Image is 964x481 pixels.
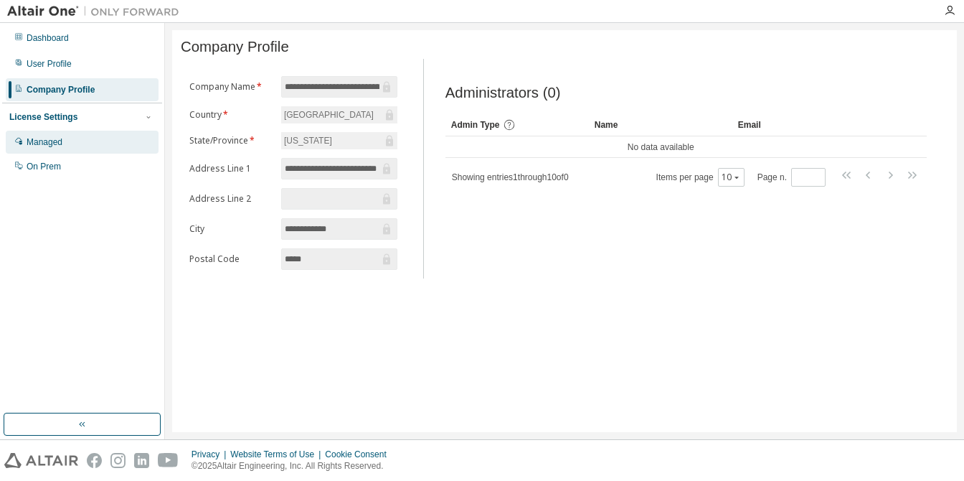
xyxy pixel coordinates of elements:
[281,132,397,149] div: [US_STATE]
[282,133,334,149] div: [US_STATE]
[445,85,561,101] span: Administrators (0)
[9,111,77,123] div: License Settings
[451,120,500,130] span: Admin Type
[192,449,230,460] div: Privacy
[738,113,799,136] div: Email
[189,223,273,235] label: City
[189,253,273,265] label: Postal Code
[189,135,273,146] label: State/Province
[282,107,376,123] div: [GEOGRAPHIC_DATA]
[722,172,741,183] button: 10
[110,453,126,468] img: instagram.svg
[4,453,78,468] img: altair_logo.svg
[325,449,394,460] div: Cookie Consent
[189,81,273,93] label: Company Name
[595,113,727,136] div: Name
[757,168,826,187] span: Page n.
[230,449,325,460] div: Website Terms of Use
[7,4,186,19] img: Altair One
[27,84,95,95] div: Company Profile
[27,58,72,70] div: User Profile
[189,193,273,205] label: Address Line 2
[445,136,876,158] td: No data available
[181,39,289,55] span: Company Profile
[134,453,149,468] img: linkedin.svg
[27,32,69,44] div: Dashboard
[452,172,569,182] span: Showing entries 1 through 10 of 0
[27,136,62,148] div: Managed
[189,163,273,174] label: Address Line 1
[192,460,395,472] p: © 2025 Altair Engineering, Inc. All Rights Reserved.
[656,168,745,187] span: Items per page
[87,453,102,468] img: facebook.svg
[189,109,273,121] label: Country
[27,161,61,172] div: On Prem
[281,106,397,123] div: [GEOGRAPHIC_DATA]
[158,453,179,468] img: youtube.svg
